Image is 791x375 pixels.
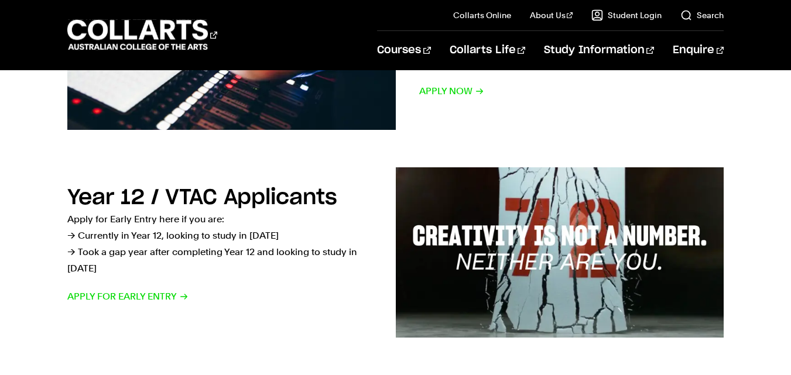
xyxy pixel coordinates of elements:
[67,18,217,51] div: Go to homepage
[453,9,511,21] a: Collarts Online
[530,9,573,21] a: About Us
[67,211,372,277] p: Apply for Early Entry here if you are: → Currently in Year 12, looking to study in [DATE] → Took ...
[450,31,525,70] a: Collarts Life
[591,9,662,21] a: Student Login
[673,31,724,70] a: Enquire
[67,288,189,305] span: Apply for Early Entry
[377,31,430,70] a: Courses
[67,187,337,208] h2: Year 12 / VTAC Applicants
[680,9,724,21] a: Search
[544,31,654,70] a: Study Information
[67,167,724,337] a: Year 12 / VTAC Applicants Apply for Early Entry here if you are:→ Currently in Year 12, looking t...
[419,83,484,99] span: Apply now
